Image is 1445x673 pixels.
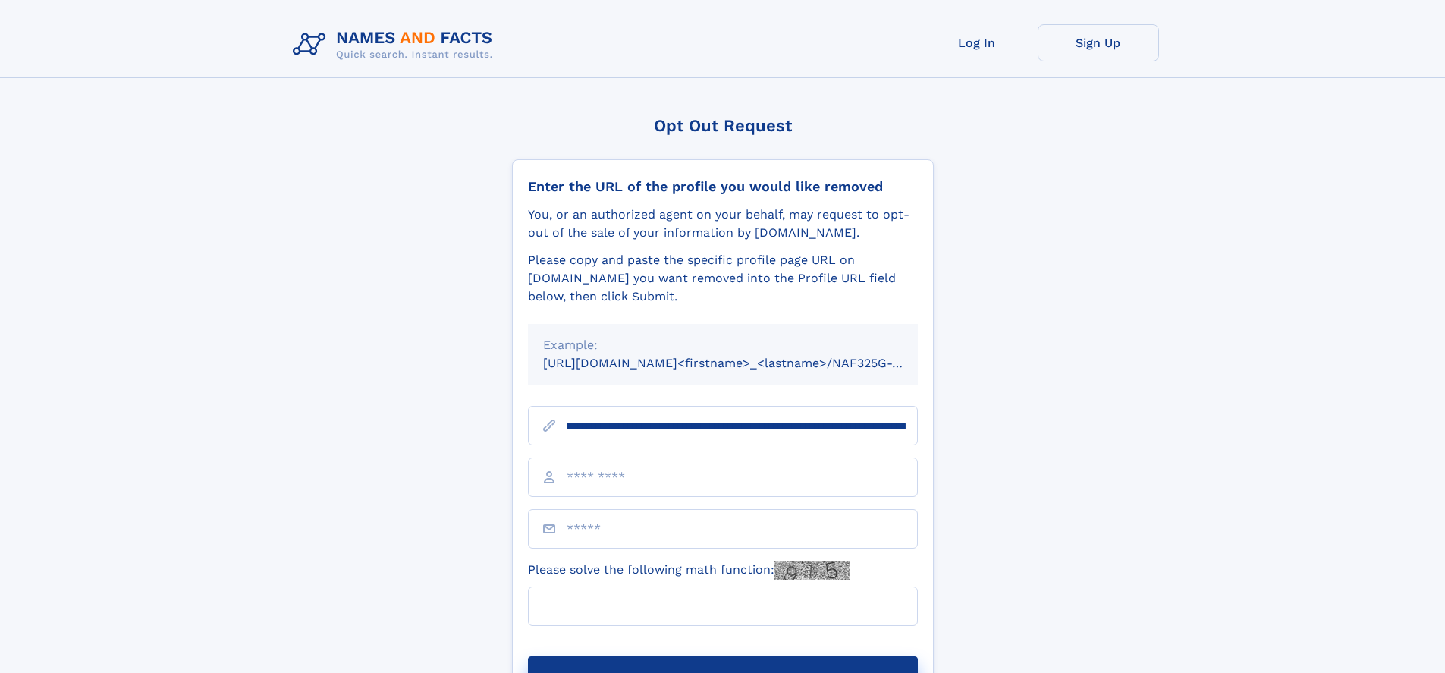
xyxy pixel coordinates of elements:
[512,116,934,135] div: Opt Out Request
[543,336,903,354] div: Example:
[528,561,850,580] label: Please solve the following math function:
[528,251,918,306] div: Please copy and paste the specific profile page URL on [DOMAIN_NAME] you want removed into the Pr...
[528,178,918,195] div: Enter the URL of the profile you would like removed
[287,24,505,65] img: Logo Names and Facts
[1038,24,1159,61] a: Sign Up
[543,356,947,370] small: [URL][DOMAIN_NAME]<firstname>_<lastname>/NAF325G-xxxxxxxx
[528,206,918,242] div: You, or an authorized agent on your behalf, may request to opt-out of the sale of your informatio...
[916,24,1038,61] a: Log In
